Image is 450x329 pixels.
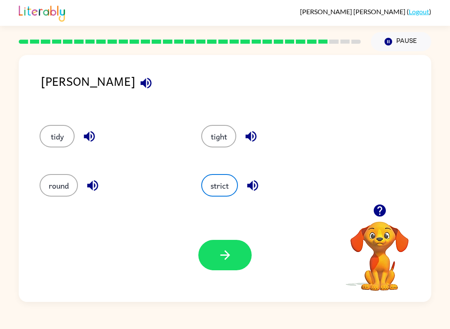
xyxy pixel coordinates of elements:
[371,32,431,51] button: Pause
[19,3,65,22] img: Literably
[40,174,78,197] button: round
[201,125,236,147] button: tight
[338,209,421,292] video: Your browser must support playing .mp4 files to use Literably. Please try using another browser.
[40,125,75,147] button: tidy
[201,174,238,197] button: strict
[409,7,429,15] a: Logout
[300,7,431,15] div: ( )
[300,7,407,15] span: [PERSON_NAME] [PERSON_NAME]
[41,72,431,108] div: [PERSON_NAME]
